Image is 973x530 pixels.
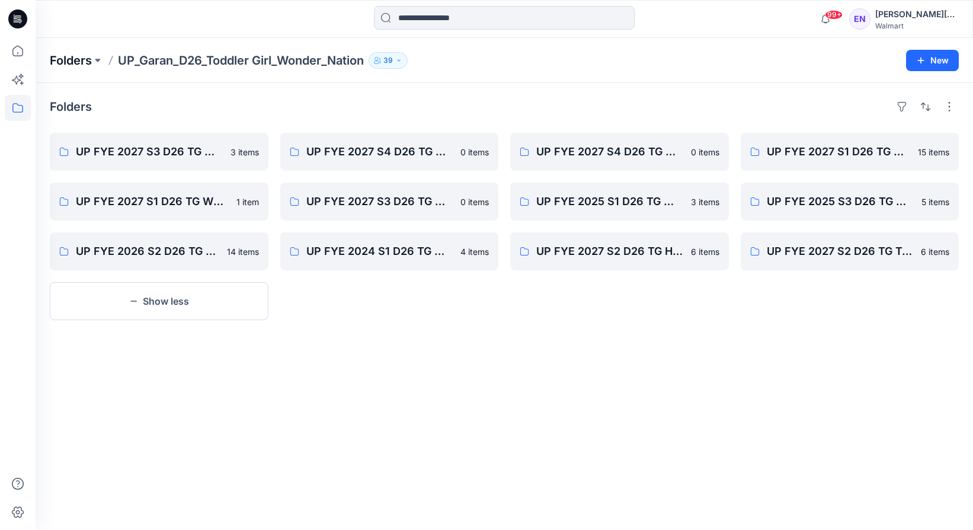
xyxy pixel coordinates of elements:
a: UP FYE 2027 S1 D26 TG WN Table Garan15 items [741,133,959,171]
p: UP FYE 2026 S2 D26 TG WN Garan [76,243,220,260]
a: UP FYE 2027 S4 D26 TG WN Hanging Garan0 items [510,133,729,171]
p: UP FYE 2025 S1 D26 TG WN Garan [536,193,684,210]
a: UP FYE 2025 S1 D26 TG WN Garan3 items [510,183,729,221]
span: 99+ [825,10,843,20]
p: 1 item [236,196,259,208]
button: Show less [50,282,268,320]
div: EN [849,8,870,30]
button: New [906,50,959,71]
p: 3 items [231,146,259,158]
a: UP FYE 2027 S2 D26 TG Hanging Garan6 items [510,232,729,270]
p: 0 items [460,196,489,208]
a: UP FYE 2027 S4 D26 TG WN Table Garan0 items [280,133,499,171]
p: UP FYE 2027 S4 D26 TG WN Table Garan [306,143,454,160]
p: 15 items [918,146,949,158]
p: UP FYE 2027 S3 D26 TG WN Table Garan [76,143,223,160]
h4: Folders [50,100,92,114]
p: UP FYE 2027 S3 D26 TG WN Hanging Garan [306,193,454,210]
p: 0 items [460,146,489,158]
div: Walmart [875,21,958,30]
div: [PERSON_NAME][DATE] [875,7,958,21]
p: UP FYE 2025 S3 D26 TG WN Garan [767,193,915,210]
p: 14 items [227,245,259,258]
button: 39 [369,52,408,69]
a: UP FYE 2026 S2 D26 TG WN Garan14 items [50,232,268,270]
a: UP FYE 2027 S1 D26 TG WN Hanging Garan1 item [50,183,268,221]
p: 3 items [691,196,719,208]
p: UP FYE 2027 S4 D26 TG WN Hanging Garan [536,143,684,160]
p: 6 items [921,245,949,258]
p: UP FYE 2024 S1 D26 TG WN Garan [306,243,454,260]
a: UP FYE 2027 S3 D26 TG WN Hanging Garan0 items [280,183,499,221]
p: 5 items [921,196,949,208]
a: UP FYE 2025 S3 D26 TG WN Garan5 items [741,183,959,221]
a: Folders [50,52,92,69]
p: UP_Garan_D26_Toddler Girl_Wonder_Nation [118,52,364,69]
p: 0 items [691,146,719,158]
p: 6 items [691,245,719,258]
p: UP FYE 2027 S1 D26 TG WN Table Garan [767,143,911,160]
p: 4 items [460,245,489,258]
p: UP FYE 2027 S2 D26 TG Hanging Garan [536,243,684,260]
p: 39 [383,54,393,67]
p: UP FYE 2027 S2 D26 TG Table Garan [767,243,914,260]
a: UP FYE 2024 S1 D26 TG WN Garan4 items [280,232,499,270]
a: UP FYE 2027 S3 D26 TG WN Table Garan3 items [50,133,268,171]
p: UP FYE 2027 S1 D26 TG WN Hanging Garan [76,193,229,210]
a: UP FYE 2027 S2 D26 TG Table Garan6 items [741,232,959,270]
